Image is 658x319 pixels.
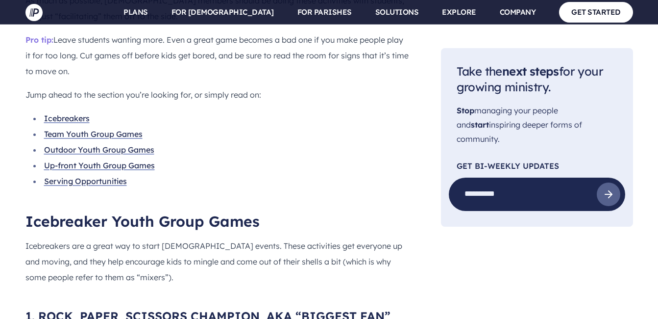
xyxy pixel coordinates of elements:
[44,160,155,170] a: Up-front Youth Group Games
[457,104,617,146] p: managing your people and inspiring deeper forms of community.
[44,113,90,123] a: Icebreakers
[457,64,603,95] span: Take the for your growing ministry.
[44,129,143,139] a: Team Youth Group Games
[44,176,127,186] a: Serving Opportunities
[471,120,489,130] span: start
[25,35,53,45] span: Pro tip:
[44,145,154,155] a: Outdoor Youth Group Games
[502,64,559,79] span: next steps
[457,162,617,170] p: Get Bi-Weekly Updates
[25,87,410,103] p: Jump ahead to the section you’re looking for, or simply read on:
[457,106,474,116] span: Stop
[25,238,410,285] p: Icebreakers are a great way to start [DEMOGRAPHIC_DATA] events. These activities get everyone up ...
[25,32,410,79] p: Leave students wanting more. Even a great game becomes a bad one if you make people play it for t...
[559,2,633,22] a: GET STARTED
[25,213,410,230] h2: Icebreaker Youth Group Games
